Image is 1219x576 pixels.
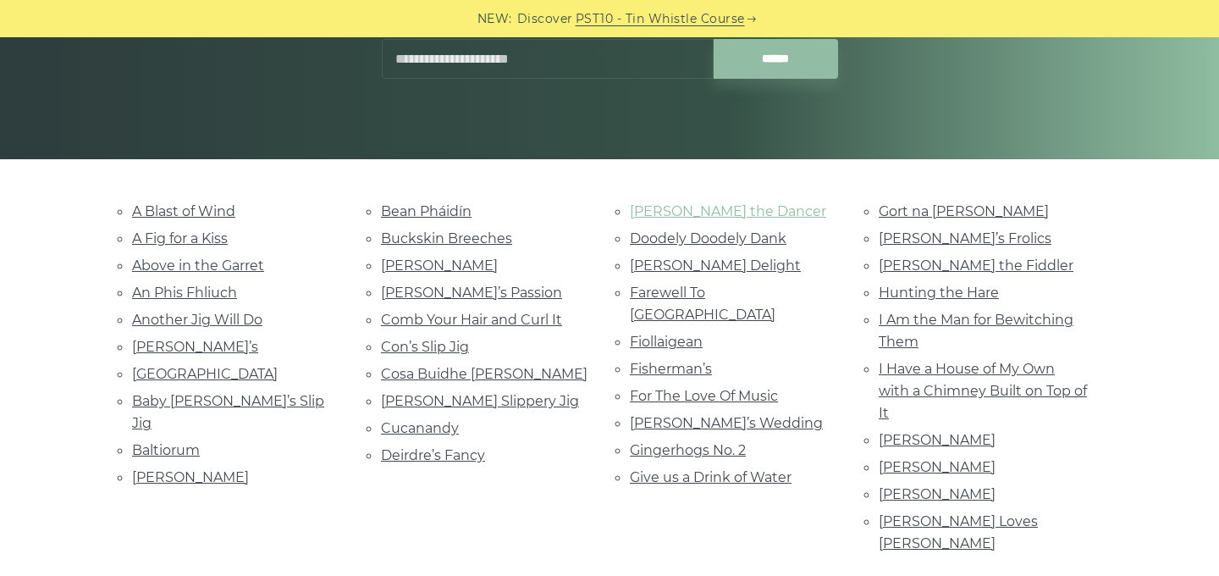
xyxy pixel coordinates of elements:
a: Buckskin Breeches [381,230,512,246]
a: Give us a Drink of Water [630,469,792,485]
a: Baltiorum [132,442,200,458]
span: Discover [517,9,573,29]
a: [PERSON_NAME] the Fiddler [879,258,1073,274]
span: NEW: [477,9,512,29]
a: [PERSON_NAME]’s Wedding [630,415,823,431]
a: Gort na [PERSON_NAME] [879,203,1049,219]
a: Doodely Doodely Dank [630,230,786,246]
a: [PERSON_NAME]’s [132,339,258,355]
a: [GEOGRAPHIC_DATA] [132,366,278,382]
a: Gingerhogs No. 2 [630,442,746,458]
a: Cosa Buidhe [PERSON_NAME] [381,366,587,382]
a: An Phis Fhliuch [132,285,237,301]
a: Fisherman’s [630,361,712,377]
a: Comb Your Hair and Curl It [381,312,562,328]
a: A Fig for a Kiss [132,230,228,246]
a: [PERSON_NAME] [879,459,996,475]
a: Con’s Slip Jig [381,339,469,355]
a: Hunting the Hare [879,285,999,301]
a: A Blast of Wind [132,203,235,219]
a: [PERSON_NAME] Delight [630,258,801,274]
a: Above in the Garret [132,258,264,274]
a: [PERSON_NAME]’s Passion [381,285,562,301]
a: [PERSON_NAME] Loves [PERSON_NAME] [879,513,1038,551]
a: I Have a House of My Own with a Chimney Built on Top of It [879,361,1087,421]
a: [PERSON_NAME] [879,432,996,448]
a: Bean Pháidín [381,203,472,219]
a: PST10 - Tin Whistle Course [576,9,745,29]
a: [PERSON_NAME] [132,469,249,485]
a: Another Jig Will Do [132,312,262,328]
a: [PERSON_NAME] [879,486,996,502]
a: [PERSON_NAME]’s Frolics [879,230,1051,246]
a: [PERSON_NAME] [381,258,498,274]
a: I Am the Man for Bewitching Them [879,312,1073,350]
a: [PERSON_NAME] Slippery Jig [381,393,579,409]
a: Deirdre’s Fancy [381,447,485,463]
a: Baby [PERSON_NAME]’s Slip Jig [132,393,324,431]
a: For The Love Of Music [630,388,778,404]
a: Farewell To [GEOGRAPHIC_DATA] [630,285,775,323]
a: Cucanandy [381,420,459,436]
a: [PERSON_NAME] the Dancer [630,203,826,219]
a: Fiollaigean [630,334,703,350]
